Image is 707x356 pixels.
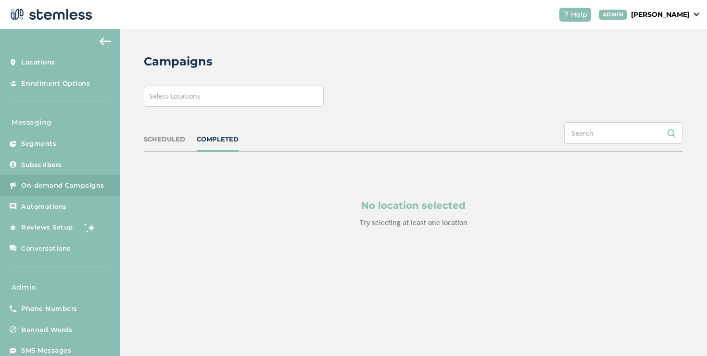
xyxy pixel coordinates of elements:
[144,53,213,70] h2: Campaigns
[659,310,707,356] iframe: Chat Widget
[571,10,587,20] span: Help
[21,160,62,170] span: Subscribers
[563,12,569,17] img: icon-help-white-03924b79.svg
[21,202,67,212] span: Automations
[631,10,690,20] p: [PERSON_NAME]
[21,346,71,356] span: SMS Messages
[564,122,683,144] input: Search
[80,218,100,237] img: glitter-stars-b7820f95.gif
[21,304,77,314] span: Phone Numbers
[197,135,239,144] div: COMPLETED
[21,79,90,89] span: Enrollment Options
[21,244,71,254] span: Conversations
[149,91,201,101] span: Select Locations
[694,13,699,16] img: icon_down-arrow-small-66adaf34.svg
[144,135,185,144] div: SCHEDULED
[100,38,111,45] img: icon-arrow-back-accent-c549486e.svg
[599,10,628,20] div: ADMIN
[21,223,73,232] span: Reviews Setup
[21,139,56,149] span: Segments
[190,198,637,213] p: No location selected
[8,5,92,24] img: logo-dark-0685b13c.svg
[21,58,55,67] span: Locations
[360,218,467,227] label: Try selecting at least one location
[21,181,104,191] span: On-demand Campaigns
[21,325,72,335] span: Banned Words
